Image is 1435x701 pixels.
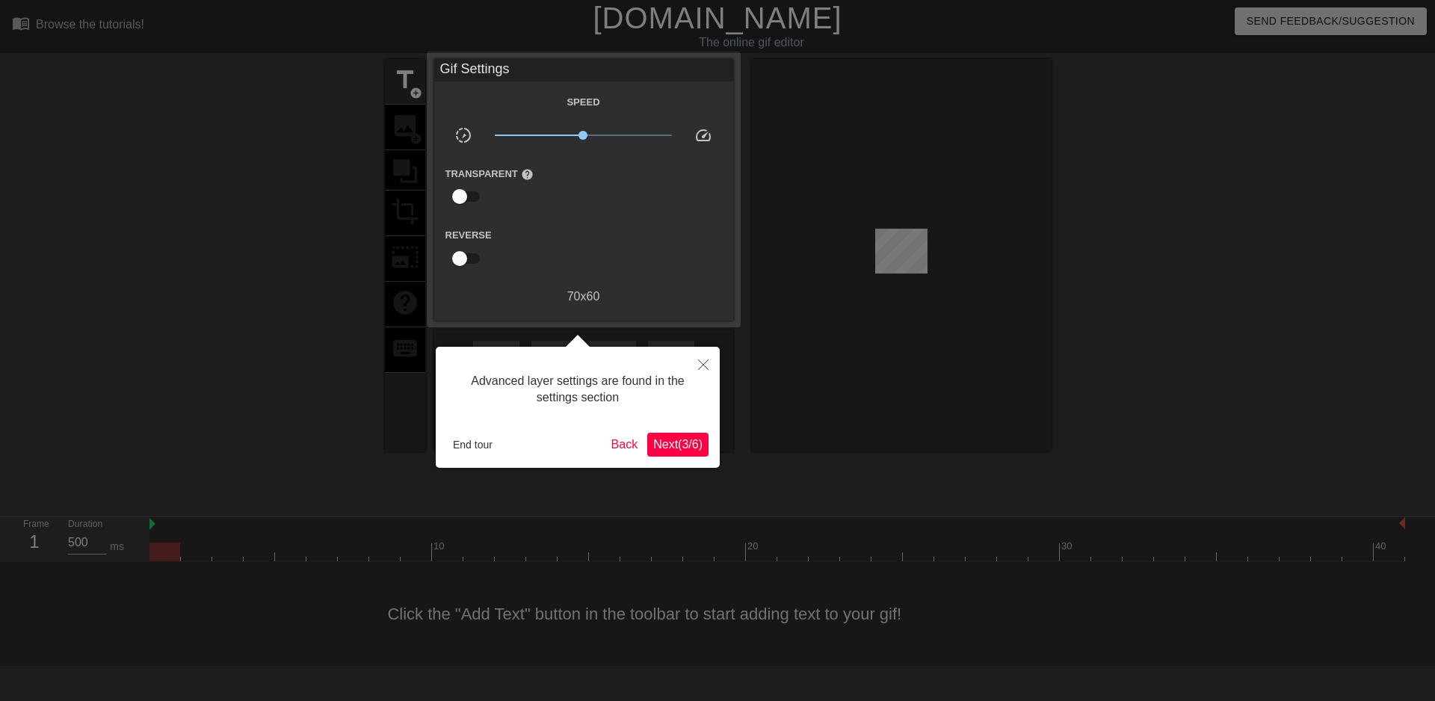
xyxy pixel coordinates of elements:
button: End tour [447,433,499,456]
button: Next [647,433,709,457]
button: Close [687,347,720,381]
div: Advanced layer settings are found in the settings section [447,358,709,421]
button: Back [605,433,644,457]
span: Next ( 3 / 6 ) [653,438,703,451]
